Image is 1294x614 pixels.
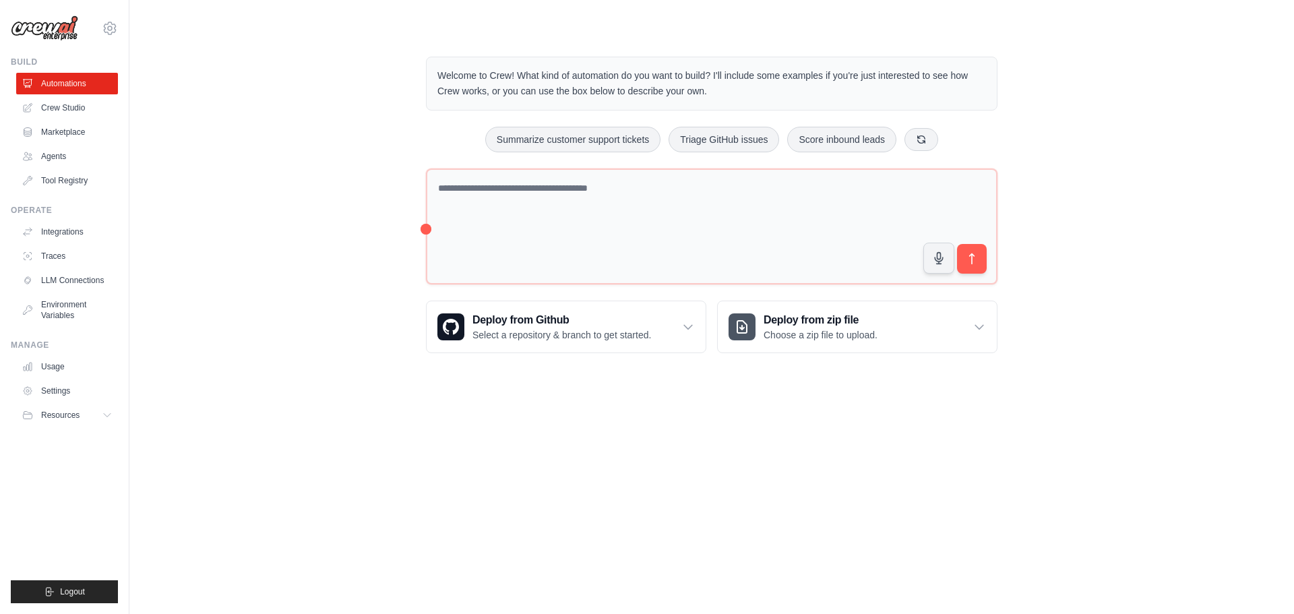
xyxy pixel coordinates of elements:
p: Select a repository & branch to get started. [472,328,651,342]
a: Marketplace [16,121,118,143]
button: Triage GitHub issues [669,127,779,152]
a: LLM Connections [16,270,118,291]
div: Manage [11,340,118,350]
a: Environment Variables [16,294,118,326]
a: Usage [16,356,118,377]
h3: Deploy from zip file [764,312,877,328]
div: Build [11,57,118,67]
p: Welcome to Crew! What kind of automation do you want to build? I'll include some examples if you'... [437,68,986,99]
button: Logout [11,580,118,603]
img: Logo [11,16,78,41]
a: Integrations [16,221,118,243]
a: Traces [16,245,118,267]
a: Crew Studio [16,97,118,119]
span: Logout [60,586,85,597]
h3: Deploy from Github [472,312,651,328]
button: Score inbound leads [787,127,896,152]
button: Summarize customer support tickets [485,127,660,152]
a: Agents [16,146,118,167]
a: Tool Registry [16,170,118,191]
button: Resources [16,404,118,426]
div: Operate [11,205,118,216]
span: Resources [41,410,80,421]
a: Automations [16,73,118,94]
p: Choose a zip file to upload. [764,328,877,342]
a: Settings [16,380,118,402]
